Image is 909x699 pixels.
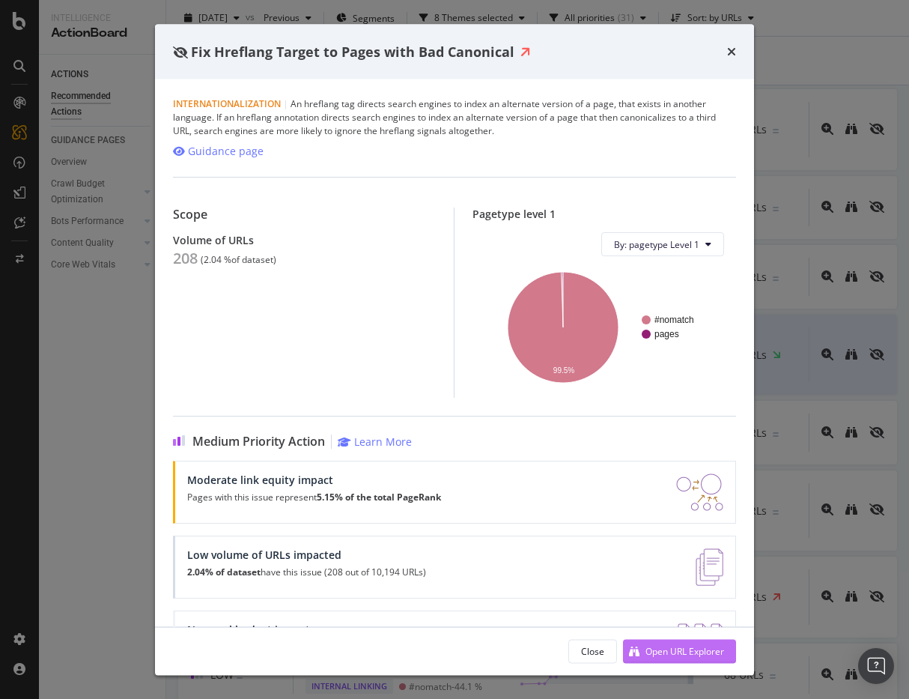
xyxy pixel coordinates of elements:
strong: 2.04% of dataset [187,566,261,578]
div: ( 2.04 % of dataset ) [201,255,276,265]
a: Guidance page [173,144,264,159]
div: No crawl budget impact [187,623,546,636]
div: times [727,42,736,61]
div: Low volume of URLs impacted [187,548,426,561]
text: #nomatch [654,315,694,325]
div: Volume of URLs [173,234,436,246]
span: Fix Hreflang Target to Pages with Bad Canonical [191,42,514,60]
div: eye-slash [173,46,188,58]
text: pages [654,329,679,339]
div: Open Intercom Messenger [858,648,894,684]
div: modal [155,24,754,675]
div: Learn More [354,435,412,449]
p: Pages with this issue represent [187,492,441,503]
div: Pagetype level 1 [472,208,736,220]
img: AY0oso9MOvYAAAAASUVORK5CYII= [678,623,723,661]
div: Moderate link equity impact [187,473,441,486]
span: By: pagetype Level 1 [614,237,699,250]
img: e5DMFwAAAABJRU5ErkJggg== [696,548,723,586]
span: Internationalization [173,97,281,110]
div: Close [581,644,604,657]
strong: 5.15% of the total PageRank [317,491,441,503]
div: Guidance page [188,144,264,159]
div: Open URL Explorer [645,644,724,657]
a: Learn More [338,435,412,449]
div: An hreflang tag directs search engines to index an alternate version of a page, that exists in an... [173,97,736,138]
button: By: pagetype Level 1 [601,232,724,256]
button: Open URL Explorer [623,639,736,663]
span: | [283,97,288,110]
div: 208 [173,249,198,267]
text: 99.5% [553,366,574,374]
span: Medium Priority Action [192,435,325,449]
img: DDxVyA23.png [676,473,723,511]
button: Close [568,639,617,663]
svg: A chart. [484,268,724,386]
div: Scope [173,208,436,222]
p: have this issue (208 out of 10,194 URLs) [187,567,426,578]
